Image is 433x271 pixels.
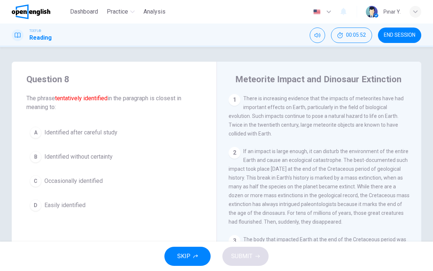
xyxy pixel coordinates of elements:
div: Mute [310,28,325,43]
img: en [312,9,321,15]
div: 1 [229,94,240,106]
span: Practice [107,7,128,16]
button: 00:05:52 [331,28,372,43]
h4: Question 8 [26,73,202,85]
span: 00:05:52 [346,32,366,38]
span: If an impact is large enough, it can disturb the environment of the entire Earth and cause an eco... [229,148,410,225]
div: D [30,199,41,211]
div: Hide [331,28,372,43]
div: A [30,127,41,138]
div: 2 [229,147,240,159]
a: OpenEnglish logo [12,4,67,19]
button: Dashboard [67,5,101,18]
button: END SESSION [378,28,421,43]
button: Practice [104,5,138,18]
img: Profile picture [366,6,378,18]
div: C [30,175,41,187]
span: SKIP [177,251,190,261]
button: DEasily identified [26,196,202,214]
button: Analysis [141,5,168,18]
span: END SESSION [384,32,415,38]
button: COccasionally identified [26,172,202,190]
h4: Meteorite Impact and Dinosaur Extinction [235,73,401,85]
span: Occasionally identified [44,177,103,185]
span: There is increasing evidence that the impacts of meteorites have had important effects on Earth, ... [229,95,404,137]
button: AIdentified after careful study [26,123,202,142]
span: TOEFL® [29,28,41,33]
font: tentatively identified [55,95,108,102]
span: Analysis [143,7,165,16]
button: BIdentified without certainty [26,148,202,166]
span: Identified after careful study [44,128,117,137]
h1: Reading [29,33,52,42]
button: SKIP [164,247,211,266]
span: Identified without certainty [44,152,113,161]
img: OpenEnglish logo [12,4,50,19]
div: Pınar Y. [383,7,401,16]
div: 3 [229,235,240,247]
div: B [30,151,41,163]
span: Easily identified [44,201,85,210]
span: Dashboard [70,7,98,16]
span: The phrase in the paragraph is closest in meaning to: [26,94,202,112]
